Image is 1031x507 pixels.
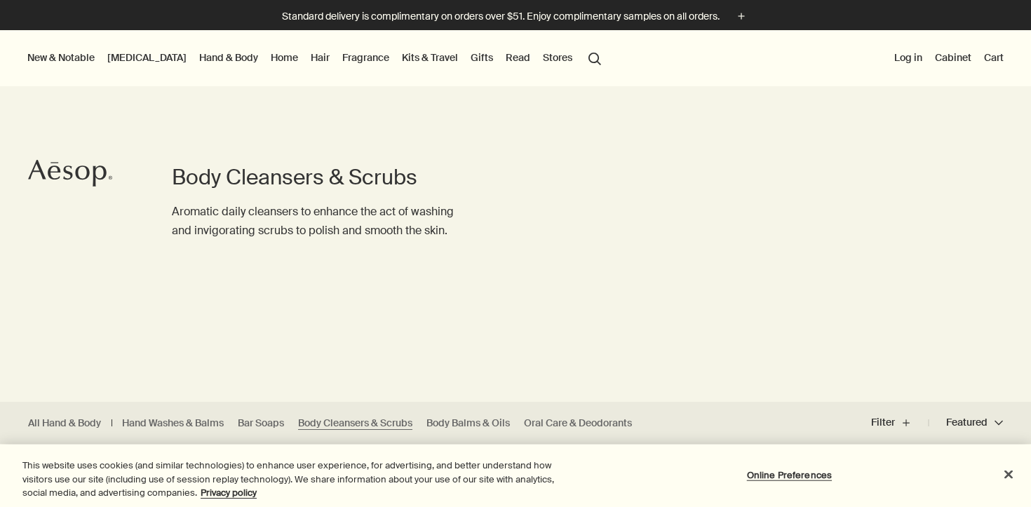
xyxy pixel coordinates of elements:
a: More information about your privacy, opens in a new tab [201,487,257,499]
h1: Body Cleansers & Scrubs [172,163,459,191]
a: Home [268,48,301,67]
a: Aesop [25,156,116,194]
button: Log in [891,48,925,67]
button: Standard delivery is complimentary on orders over $51. Enjoy complimentary samples on all orders. [282,8,749,25]
p: Aromatic daily cleansers to enhance the act of washing and invigorating scrubs to polish and smoo... [172,202,459,240]
a: Hand & Body [196,48,261,67]
a: Kits & Travel [399,48,461,67]
p: Standard delivery is complimentary on orders over $51. Enjoy complimentary samples on all orders. [282,9,720,24]
a: Gifts [468,48,496,67]
a: Hair [308,48,332,67]
button: Cart [981,48,1006,67]
a: Bar Soaps [238,417,284,430]
button: Filter [871,406,929,440]
div: This website uses cookies (and similar technologies) to enhance user experience, for advertising,... [22,459,567,500]
button: New & Notable [25,48,97,67]
nav: supplementary [891,30,1006,86]
svg: Aesop [28,159,112,187]
button: Online Preferences, Opens the preference center dialog [746,461,833,489]
button: Featured [929,406,1003,440]
button: Close [993,459,1024,489]
a: Body Cleansers & Scrubs [298,417,412,430]
a: Read [503,48,533,67]
a: Body Balms & Oils [426,417,510,430]
a: Hand Washes & Balms [122,417,224,430]
a: Oral Care & Deodorants [524,417,632,430]
a: Fragrance [339,48,392,67]
a: [MEDICAL_DATA] [105,48,189,67]
button: Stores [540,48,575,67]
a: All Hand & Body [28,417,101,430]
nav: primary [25,30,607,86]
a: Cabinet [932,48,974,67]
button: Open search [582,44,607,71]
